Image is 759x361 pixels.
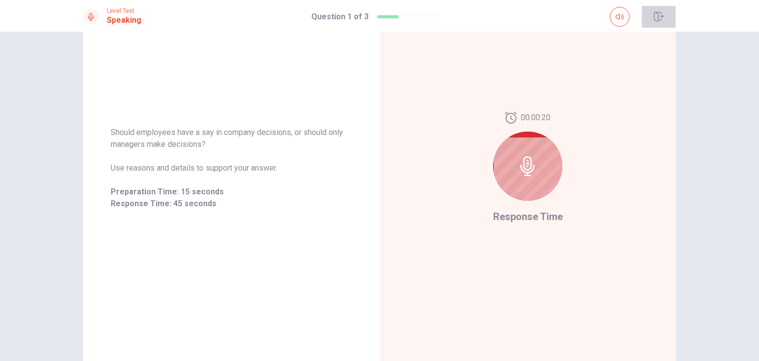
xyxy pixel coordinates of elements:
[111,127,352,150] span: Should employees have a say in company decisions, or should only managers make decisions?
[493,211,563,223] span: Response Time
[107,7,141,14] span: Level Test
[521,112,550,124] span: 00:00:20
[311,11,369,23] h1: Question 1 of 3
[111,198,352,210] span: Response Time: 45 seconds
[111,186,352,198] span: Preparation Time: 15 seconds
[111,162,352,174] span: Use reasons and details to support your answer.
[107,14,141,26] h1: Speaking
